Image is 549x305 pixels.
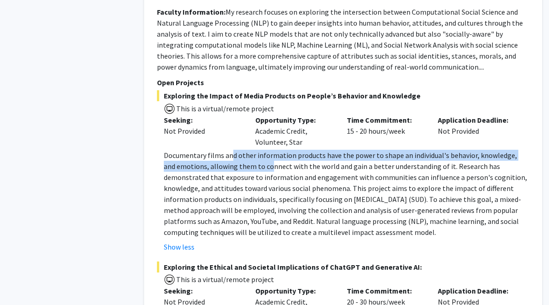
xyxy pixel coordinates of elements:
[438,114,516,125] p: Application Deadline:
[157,7,226,16] b: Faculty Information:
[347,114,425,125] p: Time Commitment:
[255,114,333,125] p: Opportunity Type:
[175,275,274,284] span: This is a virtual/remote project
[157,7,523,71] fg-read-more: My research focuses on exploring the intersection between Computational Social Science and Natura...
[175,104,274,113] span: This is a virtual/remote project
[164,241,194,252] button: Show less
[431,114,522,147] div: Not Provided
[438,285,516,296] p: Application Deadline:
[157,77,529,88] p: Open Projects
[164,114,242,125] p: Seeking:
[164,285,242,296] p: Seeking:
[7,264,39,298] iframe: Chat
[340,114,431,147] div: 15 - 20 hours/week
[164,150,529,238] p: Documentary films and other information products have the power to shape an individual's behavior...
[164,125,242,136] div: Not Provided
[347,285,425,296] p: Time Commitment:
[157,90,529,101] span: Exploring the Impact of Media Products on People’s Behavior and Knowledge
[248,114,340,147] div: Academic Credit, Volunteer, Star
[255,285,333,296] p: Opportunity Type:
[157,261,529,272] span: Exploring the Ethical and Societal Implications of ChatGPT and Generative AI:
